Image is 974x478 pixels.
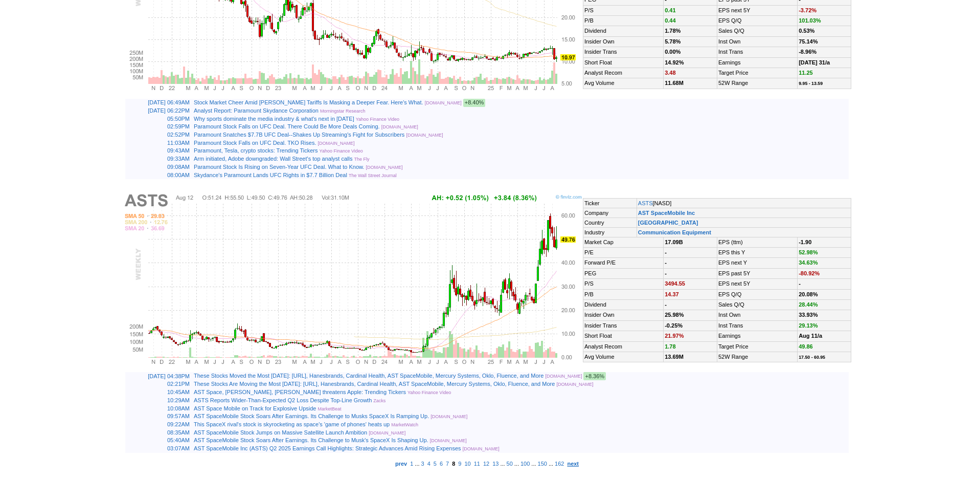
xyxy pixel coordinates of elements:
a: AST Space, [PERSON_NAME], [PERSON_NAME] threatens Apple: Trending Tickers [194,389,406,395]
td: Insider Trans [583,47,664,57]
td: Sales Q/Q [717,300,797,310]
td: Target Price [717,341,797,352]
span: Zacks [373,398,386,403]
td: 09:43AM [125,147,192,155]
span: [DOMAIN_NAME] [545,374,582,379]
span: 3.48 [665,70,675,76]
span: [DOMAIN_NAME] [406,133,443,138]
a: Why sports dominate the media industry & what's next in [DATE] [194,116,354,122]
b: - [799,280,801,287]
a: [GEOGRAPHIC_DATA] [638,220,698,226]
td: Earnings [717,331,797,341]
b: -0.25% [665,322,683,329]
b: Communication Equipment [638,229,711,235]
td: 02:21PM [125,380,192,388]
a: 7 [444,459,450,468]
b: 0.53% [799,28,814,34]
td: Sales Q/Q [717,26,797,36]
td: EPS Q/Q [717,289,797,299]
a: AST Space Mobile on Track for Explosive Upside [194,405,316,411]
span: -80.92% [799,270,820,276]
span: [DOMAIN_NAME] [381,124,418,129]
b: Aug 11/a [799,333,822,339]
b: 14.92% [665,59,684,66]
a: 100 [519,459,531,468]
span: 0.44 [665,17,675,24]
a: next [565,459,580,468]
a: 6 [438,459,444,468]
td: Dividend [583,26,664,36]
td: EPS next 5Y [717,279,797,289]
a: 3 [420,459,426,468]
a: Paramount Stock Is Rising on Seven-Year UFC Deal. What to Know. [194,164,364,170]
td: Analyst Recom [583,341,664,352]
span: 11.25 [799,70,813,76]
td: 09:08AM [125,163,192,171]
td: P/E [583,248,664,258]
td: Insider Own [583,36,664,47]
td: Avg Volume [583,352,664,362]
a: Paramount, Tesla, crypto stocks: Trending Tickers [194,147,318,154]
span: [DOMAIN_NAME] [369,430,405,436]
span: [DOMAIN_NAME] [463,446,500,451]
b: 5.78% [665,38,681,45]
td: 02:52PM [125,131,192,139]
span: [DOMAIN_NAME] [318,141,355,146]
td: Inst Own [717,36,797,47]
a: AST SpaceMobile Inc [638,210,695,216]
b: - [665,301,667,308]
td: 11:03AM [125,139,192,147]
a: 162 [553,459,565,468]
span: 52.98% [799,249,818,255]
span: [DOMAIN_NAME] [430,438,467,443]
span: Yahoo Finance Video [407,390,451,395]
span: 21.97% [665,333,684,339]
a: 10 [463,459,472,468]
b: 25.98% [665,312,684,318]
small: 9.95 - 13.59 [799,81,823,86]
img: ASTS - AST SpaceMobile Inc - Stock Price Chart [123,193,583,367]
td: P/B [583,16,664,26]
span: Yahoo Finance Video [320,148,363,154]
a: Paramount Stock Falls on UFC Deal. There Could Be More Deals Coming. [194,123,380,129]
td: Company [583,208,637,218]
span: [DOMAIN_NAME] [366,165,402,170]
span: 28.44% [799,301,818,308]
b: 75.14% [799,38,818,45]
td: [DATE] 06:49AM [125,99,192,107]
td: EPS past 5Y [717,268,797,278]
td: 10:08AM [125,405,192,413]
td: EPS (ttm) [717,237,797,247]
a: 1 [409,459,415,468]
a: ASTS [638,200,653,206]
td: 03:07AM [125,445,192,453]
span: [DOMAIN_NAME] [425,100,462,105]
b: 0.00% [665,49,681,55]
b: 11.68M [665,80,684,86]
a: Paramount Snatches $7.7B UFC Deal--Shakes Up Streaming's Fight for Subscribers [194,132,404,138]
b: 8 [452,461,455,467]
td: 52W Range [717,352,797,362]
a: Stock Market Cheer Amid [PERSON_NAME] Tariffs Is Masking a Deeper Fear. Here's What. [194,99,423,105]
a: ASTS Reports Wider-Than-Expected Q2 Loss Despite Top-Line Growth [194,397,372,403]
a: AST SpaceMobile Stock Soars After Earnings. Its Challenge to Musks SpaceX Is Ramping Up. [194,413,429,419]
td: Ticker [583,198,637,208]
td: Industry [583,227,637,237]
a: 50 [505,459,514,468]
td: EPS next 5Y [717,5,797,15]
a: 5 [432,459,438,468]
td: 09:22AM [125,421,192,429]
td: Avg Volume [583,78,664,89]
td: [NASD] [637,198,851,208]
td: Inst Own [717,310,797,320]
span: 101.03% [799,17,821,24]
b: [DATE] 31/a [799,59,830,66]
a: 12 [482,459,491,468]
span: The Fly [354,157,370,162]
td: P/S [583,279,664,289]
span: 3494.55 [665,280,685,287]
small: 17.50 - 60.95 [799,355,825,360]
b: -8.96% [799,49,817,55]
a: AST SpaceMobile Stock Jumps on Massive Satellite Launch Ambition [194,429,367,436]
td: P/S [583,5,664,15]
